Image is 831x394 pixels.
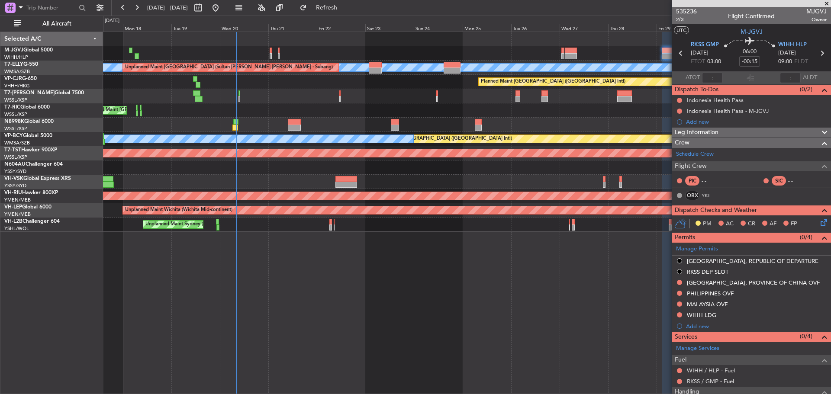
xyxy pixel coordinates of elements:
div: - - [788,177,808,185]
a: WMSA/SZB [4,68,30,75]
input: --:-- [702,73,723,83]
a: T7-TSTHawker 900XP [4,147,57,153]
span: T7-ELLY [4,62,23,67]
span: AC [726,220,734,228]
span: VP-BCY [4,133,23,138]
span: VP-CJR [4,76,22,81]
div: Mon 25 [463,24,511,32]
a: VH-LEPGlobal 6000 [4,205,52,210]
a: N604AUChallenger 604 [4,162,63,167]
div: PHILIPPINES OVF [687,290,734,297]
div: WIHH LDG [687,311,716,319]
div: Add new [686,323,827,330]
a: YKI [702,192,721,199]
div: Wed 20 [220,24,268,32]
div: Unplanned Maint [GEOGRAPHIC_DATA] (Sultan [PERSON_NAME] [PERSON_NAME] - Subang) [125,61,333,74]
a: WSSL/XSP [4,97,27,103]
a: WSSL/XSP [4,111,27,118]
span: [DATE] [778,49,796,58]
span: Permits [675,233,695,243]
span: AF [770,220,776,228]
button: UTC [674,26,689,34]
button: All Aircraft [10,17,94,31]
span: M-JGVJ [4,48,23,53]
span: RKSS GMP [691,41,719,49]
span: Owner [806,16,827,23]
a: T7-[PERSON_NAME]Global 7500 [4,90,84,96]
div: [GEOGRAPHIC_DATA], REPUBLIC OF DEPARTURE [687,257,818,265]
span: T7-TST [4,147,21,153]
div: Planned Maint [GEOGRAPHIC_DATA] ([GEOGRAPHIC_DATA] Intl) [481,75,625,88]
span: (0/4) [800,233,812,242]
div: Thu 28 [608,24,657,32]
a: YMEN/MEB [4,197,31,203]
input: Trip Number [26,1,76,14]
div: Thu 21 [268,24,317,32]
div: RKSS DEP SLOT [687,268,728,275]
span: Dispatch Checks and Weather [675,205,757,215]
span: Leg Information [675,128,718,138]
div: Tue 19 [171,24,220,32]
a: VH-RIUHawker 800XP [4,190,58,195]
a: WSSL/XSP [4,125,27,132]
a: WIHH / HLP - Fuel [687,367,735,374]
span: VH-RIU [4,190,22,195]
span: Services [675,332,697,342]
a: VP-BCYGlobal 5000 [4,133,52,138]
div: Fri 29 [657,24,705,32]
a: YSHL/WOL [4,225,29,232]
span: N8998K [4,119,24,124]
span: Flight Crew [675,161,707,171]
span: T7-[PERSON_NAME] [4,90,55,96]
a: T7-ELLYG-550 [4,62,38,67]
a: N8998KGlobal 6000 [4,119,54,124]
a: WIHH/HLP [4,54,28,61]
span: N604AU [4,162,26,167]
span: 535236 [676,7,697,16]
span: ETOT [691,58,705,66]
div: [DATE] [105,17,119,25]
span: [DATE] [691,49,709,58]
span: VH-L2B [4,219,23,224]
span: Refresh [309,5,345,11]
span: Crew [675,138,689,148]
div: Flight Confirmed [728,12,775,21]
span: ALDT [803,74,817,82]
div: OBX [685,191,699,200]
div: Mon 18 [123,24,171,32]
div: Tue 26 [511,24,560,32]
div: [GEOGRAPHIC_DATA], PROVINCE OF CHINA OVF [687,279,820,286]
button: Refresh [296,1,348,15]
div: Sat 23 [365,24,414,32]
div: Planned Maint [GEOGRAPHIC_DATA] ([GEOGRAPHIC_DATA] Intl) [367,132,512,145]
span: PM [703,220,712,228]
span: ELDT [794,58,808,66]
div: SIC [772,176,786,186]
span: FP [791,220,797,228]
div: Indonesia Health Pass - M-JGVJ [687,107,769,115]
a: Manage Permits [676,245,718,253]
span: M-JGVJ [741,27,763,36]
div: PIC [685,176,699,186]
a: WSSL/XSP [4,154,27,160]
span: (0/2) [800,85,812,94]
span: Fuel [675,355,686,365]
a: M-JGVJGlobal 5000 [4,48,53,53]
a: Manage Services [676,344,719,353]
span: VH-LEP [4,205,22,210]
span: MJGVJ [806,7,827,16]
a: VHHH/HKG [4,83,30,89]
span: 2/3 [676,16,697,23]
a: WMSA/SZB [4,140,30,146]
a: Schedule Crew [676,150,714,159]
div: Wed 27 [560,24,608,32]
a: T7-RICGlobal 6000 [4,105,50,110]
span: 09:00 [778,58,792,66]
span: 06:00 [743,48,757,56]
span: Dispatch To-Dos [675,85,718,95]
div: Unplanned Maint Sydney ([PERSON_NAME] Intl) [145,218,252,231]
a: YSSY/SYD [4,168,26,175]
span: WIHH HLP [778,41,807,49]
span: All Aircraft [23,21,91,27]
a: VP-CJRG-650 [4,76,37,81]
